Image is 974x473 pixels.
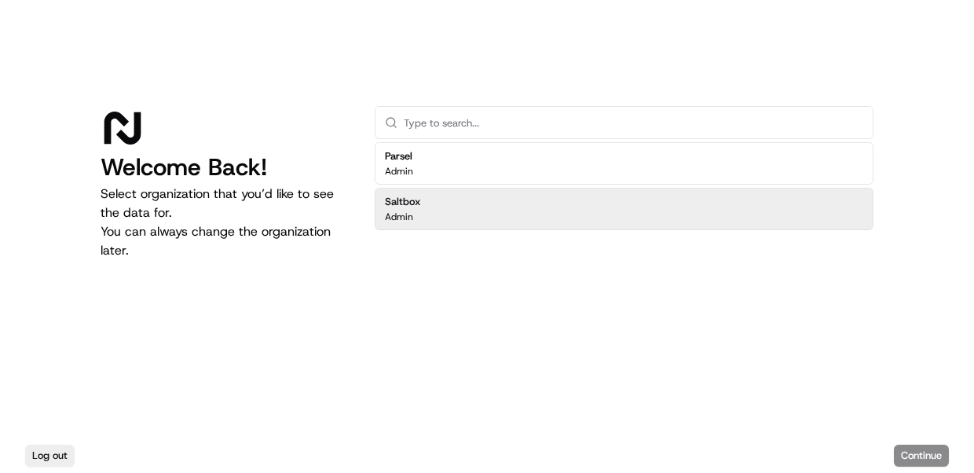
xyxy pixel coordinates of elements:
h2: Saltbox [385,195,420,209]
p: Admin [385,165,413,178]
p: Select organization that you’d like to see the data for. You can always change the organization l... [101,185,350,260]
h2: Parsel [385,149,413,163]
input: Type to search... [404,107,863,138]
h1: Welcome Back! [101,153,350,181]
button: Log out [25,445,75,467]
div: Suggestions [375,139,873,233]
p: Admin [385,211,413,223]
